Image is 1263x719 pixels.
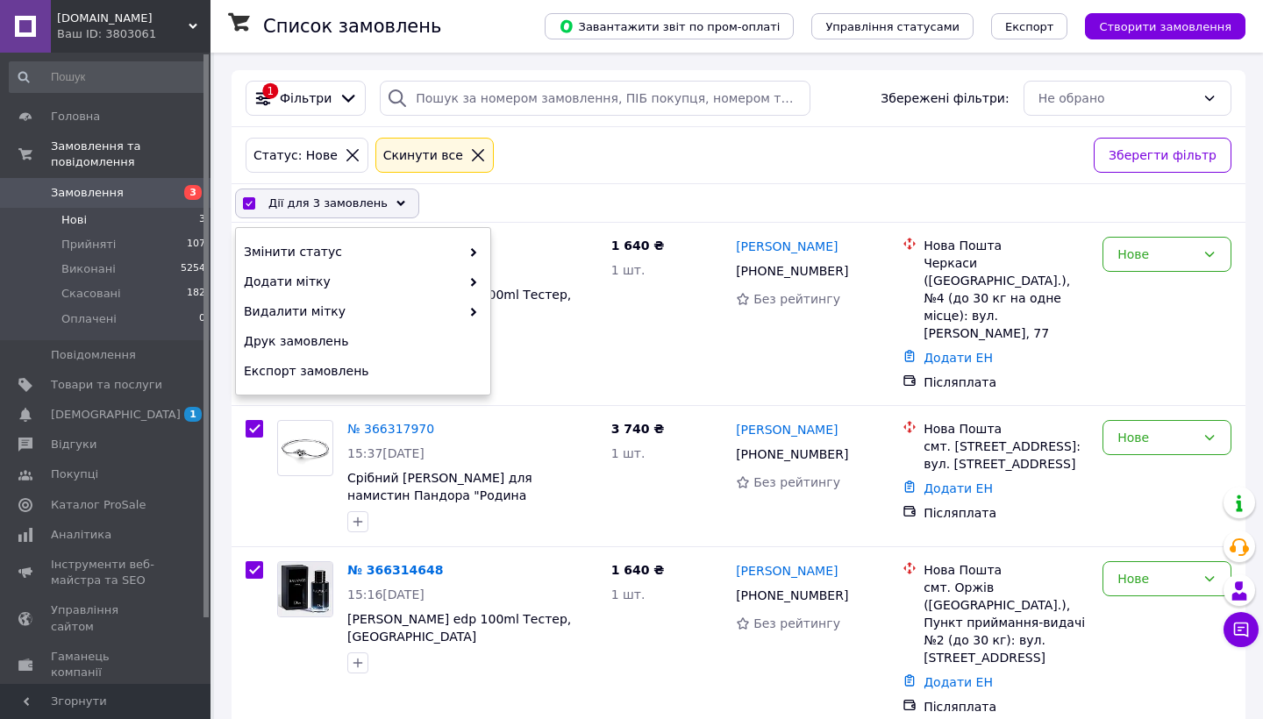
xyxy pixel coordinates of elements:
span: Покупці [51,466,98,482]
div: Нове [1117,245,1195,264]
span: Аналітика [51,527,111,543]
span: Зберегти фільтр [1109,146,1217,165]
span: 15:37[DATE] [347,446,425,460]
span: [DEMOGRAPHIC_DATA] [51,407,181,423]
span: 3 [184,185,202,200]
span: 1 шт. [611,263,646,277]
span: Управління статусами [825,20,960,33]
span: [PHONE_NUMBER] [736,264,848,278]
span: 5254 [181,261,205,277]
span: [PHONE_NUMBER] [736,588,848,602]
span: Відгуки [51,437,96,452]
span: Експорт замовлень [244,362,478,380]
span: Нові [61,212,87,228]
a: № 366317970 [347,422,434,436]
span: 1 шт. [611,587,646,602]
span: 15:16[DATE] [347,587,425,602]
div: Не обрано [1038,89,1195,108]
input: Пошук за номером замовлення, ПІБ покупця, номером телефону, Email, номером накладної [380,81,810,116]
span: Товари та послуги [51,377,162,393]
span: 1 640 ₴ [611,238,665,253]
div: Нова Пошта [924,237,1088,254]
a: Додати ЕН [924,481,993,495]
div: Післяплата [924,374,1088,391]
div: Статус: Нове [250,146,341,165]
a: Додати ЕН [924,675,993,689]
span: white-orchid.com.ua [57,11,189,26]
button: Створити замовлення [1085,13,1245,39]
span: 107 [187,237,205,253]
span: 0 [199,311,205,327]
button: Експорт [991,13,1068,39]
a: [PERSON_NAME] [736,562,838,580]
span: Замовлення [51,185,124,201]
span: 1 шт. [611,446,646,460]
img: Фото товару [278,421,332,475]
span: Друк замовлень [244,332,478,350]
input: Пошук [9,61,207,93]
span: Інструменти веб-майстра та SEO [51,557,162,588]
div: смт. Оржів ([GEOGRAPHIC_DATA].), Пункт приймання-видачі №2 (до 30 кг): вул. [STREET_ADDRESS] [924,579,1088,666]
div: Нове [1117,428,1195,447]
span: [PHONE_NUMBER] [736,447,848,461]
span: Гаманець компанії [51,649,162,680]
span: 1 640 ₴ [611,563,665,577]
span: Без рейтингу [753,616,840,630]
a: Фото товару [277,561,333,617]
span: Змінити статус [244,243,460,260]
a: [PERSON_NAME] [736,238,838,255]
button: Зберегти фільтр [1094,138,1231,173]
span: Завантажити звіт по пром-оплаті [559,18,780,34]
span: Прийняті [61,237,116,253]
span: Без рейтингу [753,475,840,489]
button: Завантажити звіт по пром-оплаті [545,13,794,39]
span: 182 [187,286,205,302]
span: Без рейтингу [753,292,840,306]
span: 3 740 ₴ [611,422,665,436]
div: Нова Пошта [924,561,1088,579]
div: Нове [1117,569,1195,588]
span: Фільтри [280,89,332,107]
div: Cкинути все [380,146,467,165]
span: Головна [51,109,100,125]
span: Експорт [1005,20,1054,33]
button: Управління статусами [811,13,974,39]
div: Післяплата [924,504,1088,522]
span: Скасовані [61,286,121,302]
span: Каталог ProSale [51,497,146,513]
a: Срібний [PERSON_NAME] для намистин Пандора "Родина назавжди" 21 [347,471,532,520]
span: Додати мітку [244,273,460,290]
span: Збережені фільтри: [881,89,1009,107]
a: [PERSON_NAME] edp 100ml Тестер, [GEOGRAPHIC_DATA] [347,612,571,644]
div: Нова Пошта [924,420,1088,438]
a: № 366314648 [347,563,443,577]
a: Додати ЕН [924,351,993,365]
span: Створити замовлення [1099,20,1231,33]
span: 1 [184,407,202,422]
div: Черкаси ([GEOGRAPHIC_DATA].), №4 (до 30 кг на одне місце): вул. [PERSON_NAME], 77 [924,254,1088,342]
button: Чат з покупцем [1224,612,1259,647]
h1: Список замовлень [263,16,441,37]
span: Повідомлення [51,347,136,363]
div: Ваш ID: 3803061 [57,26,210,42]
div: смт. [STREET_ADDRESS]: вул. [STREET_ADDRESS] [924,438,1088,473]
img: Фото товару [278,562,332,616]
a: [PERSON_NAME] [736,421,838,438]
a: Створити замовлення [1067,18,1245,32]
span: Управління сайтом [51,602,162,634]
span: Оплачені [61,311,117,327]
span: Дії для 3 замовлень [268,195,388,212]
div: Післяплата [924,698,1088,715]
span: Видалити мітку [244,303,460,320]
a: Фото товару [277,420,333,476]
span: Виконані [61,261,116,277]
span: Замовлення та повідомлення [51,139,210,170]
span: 3 [199,212,205,228]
